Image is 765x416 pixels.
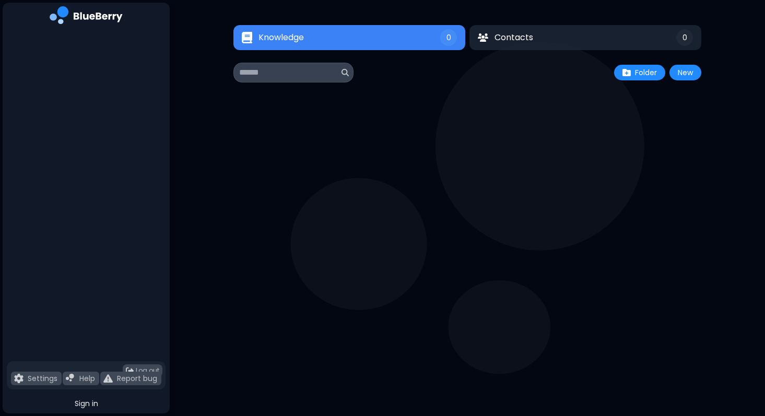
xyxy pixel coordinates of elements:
img: company logo [50,6,123,28]
img: Knowledge [242,32,252,44]
img: Contacts [478,33,488,42]
p: Settings [28,374,57,383]
span: 0 [682,33,687,42]
span: Log out [136,366,159,375]
img: file icon [103,374,113,383]
p: Help [79,374,95,383]
button: Folder [614,65,665,80]
span: Folder [635,68,657,77]
button: ContactsContacts0 [469,25,701,50]
button: Sign in [7,394,166,413]
img: folder plus icon [622,68,631,77]
button: New [669,65,701,80]
button: KnowledgeKnowledge0 [233,25,465,50]
span: Sign in [75,399,98,408]
p: Report bug [117,374,157,383]
img: logout [126,367,134,375]
img: file icon [14,374,23,383]
span: Knowledge [258,31,304,44]
span: 0 [446,33,451,42]
span: Contacts [495,31,533,44]
img: file icon [66,374,75,383]
img: search icon [342,69,349,76]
